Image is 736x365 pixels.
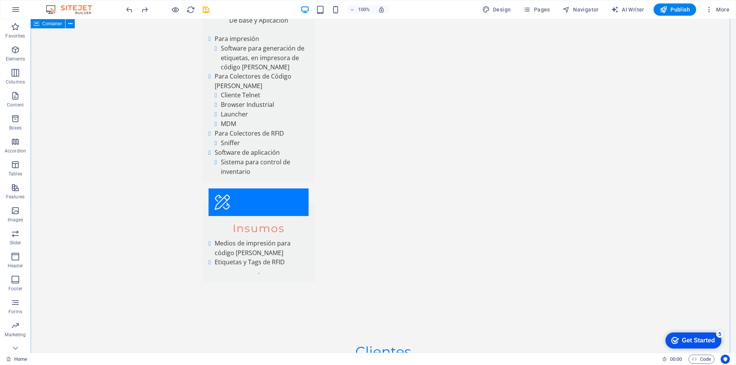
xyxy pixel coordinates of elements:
[5,33,25,39] p: Favorites
[5,148,26,154] p: Accordion
[140,5,149,14] i: Redo: Move elements (Ctrl+Y, ⌘+Y)
[378,6,385,13] i: On resize automatically adjust zoom level to fit chosen device.
[662,355,682,364] h6: Session time
[479,3,514,16] button: Design
[702,3,733,16] button: More
[520,3,553,16] button: Pages
[482,6,511,13] span: Design
[358,5,370,14] h6: 100%
[688,355,715,364] button: Code
[6,194,25,200] p: Features
[675,356,677,362] span: :
[5,332,26,338] p: Marketing
[21,8,54,15] div: Get Started
[7,102,24,108] p: Content
[44,5,102,14] img: Editor Logo
[611,6,644,13] span: AI Writer
[202,5,210,14] i: Save (Ctrl+S)
[8,263,23,269] p: Header
[347,5,374,14] button: 100%
[692,355,711,364] span: Code
[670,355,682,364] span: 00 00
[4,4,60,20] div: Get Started 5 items remaining, 0% complete
[8,309,22,315] p: Forms
[523,6,550,13] span: Pages
[10,240,21,246] p: Slider
[660,6,690,13] span: Publish
[6,79,25,85] p: Columns
[608,3,647,16] button: AI Writer
[6,56,25,62] p: Elements
[8,217,23,223] p: Images
[705,6,729,13] span: More
[140,5,149,14] button: redo
[42,21,62,26] span: Container
[721,355,730,364] button: Usercentrics
[6,355,27,364] a: Click to cancel selection. Double-click to open Pages
[8,286,22,292] p: Footer
[8,171,22,177] p: Tables
[125,5,134,14] i: Undo: Move elements (Ctrl+Z)
[55,2,62,9] div: 5
[559,3,602,16] button: Navigator
[479,3,514,16] div: Design (Ctrl+Alt+Y)
[171,5,180,14] button: Click here to leave preview mode and continue editing
[186,5,195,14] button: reload
[186,5,195,14] i: Reload page
[562,6,599,13] span: Navigator
[201,5,210,14] button: save
[9,125,22,131] p: Boxes
[125,5,134,14] button: undo
[654,3,696,16] button: Publish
